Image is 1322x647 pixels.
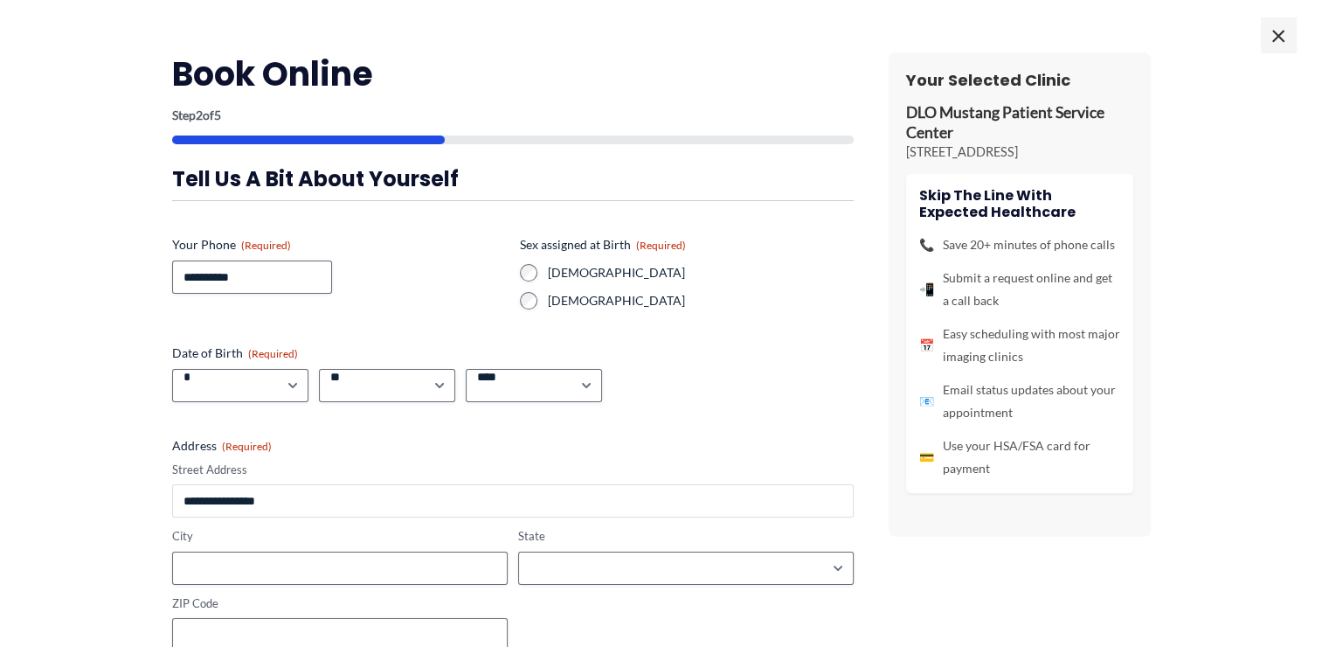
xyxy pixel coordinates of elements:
span: (Required) [241,239,291,252]
span: (Required) [222,440,272,453]
label: Street Address [172,462,854,478]
label: ZIP Code [172,595,508,612]
span: 💳 [919,446,934,469]
legend: Address [172,437,272,455]
legend: Date of Birth [172,344,298,362]
li: Email status updates about your appointment [919,379,1120,424]
p: [STREET_ADDRESS] [906,143,1133,161]
label: Your Phone [172,236,506,254]
p: Step of [172,109,854,122]
h3: Tell us a bit about yourself [172,165,854,192]
span: 📧 [919,390,934,413]
label: State [518,528,854,545]
p: DLO Mustang Patient Service Center [906,103,1133,143]
li: Submit a request online and get a call back [919,267,1120,312]
span: 5 [214,108,221,122]
span: 📅 [919,334,934,357]
span: × [1261,17,1296,52]
span: (Required) [636,239,686,252]
span: 📲 [919,278,934,301]
li: Use your HSA/FSA card for payment [919,435,1120,480]
span: (Required) [248,347,298,360]
li: Easy scheduling with most major imaging clinics [919,323,1120,368]
legend: Sex assigned at Birth [520,236,686,254]
span: 2 [196,108,203,122]
h4: Skip the line with Expected Healthcare [919,187,1120,220]
label: [DEMOGRAPHIC_DATA] [548,292,854,310]
label: [DEMOGRAPHIC_DATA] [548,264,854,282]
li: Save 20+ minutes of phone calls [919,233,1120,256]
span: 📞 [919,233,934,256]
h3: Your Selected Clinic [906,70,1133,90]
label: City [172,528,508,545]
h2: Book Online [172,52,854,95]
